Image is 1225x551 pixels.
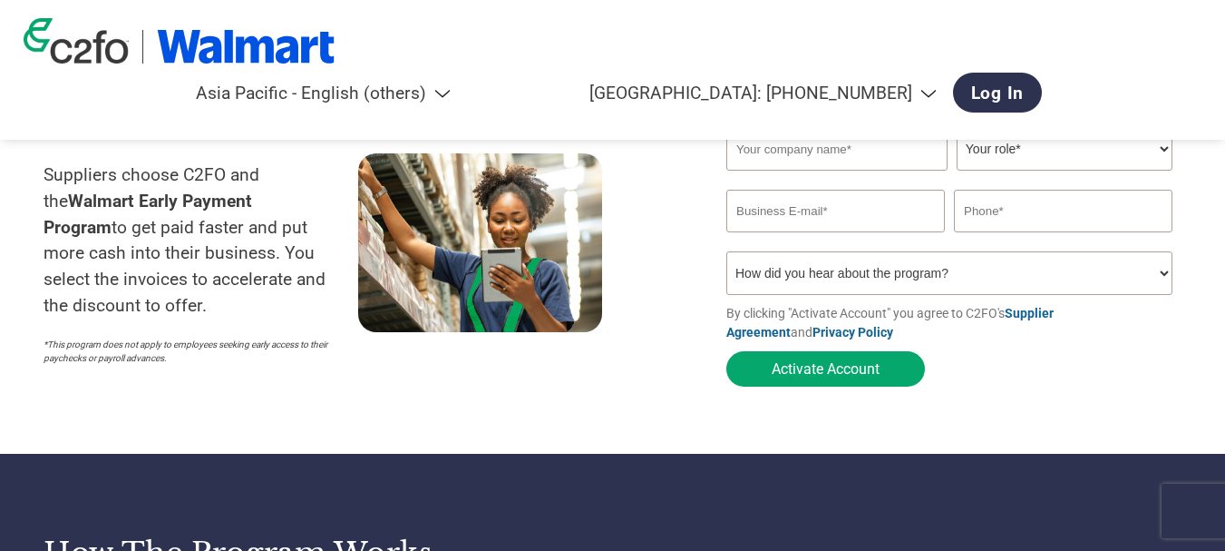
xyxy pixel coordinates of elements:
[954,234,1172,244] div: Inavlid Phone Number
[726,190,945,232] input: Invalid Email format
[157,30,335,64] img: Walmart
[812,325,893,339] a: Privacy Policy
[954,190,1172,232] input: Phone*
[726,351,925,387] button: Activate Account
[44,162,358,320] p: Suppliers choose C2FO and the to get paid faster and put more cash into their business. You selec...
[726,304,1181,342] p: By clicking "Activate Account" you agree to C2FO's and
[957,127,1172,171] select: Title/Role
[24,18,129,64] img: c2fo logo
[726,234,945,244] div: Inavlid Email Address
[726,172,1172,182] div: Invalid company name or company name is too long
[44,338,340,365] p: *This program does not apply to employees seeking early access to their paychecks or payroll adva...
[726,127,948,171] input: Your company name*
[953,73,1043,113] a: Log In
[358,153,602,332] img: supply chain worker
[44,191,252,238] strong: Walmart Early Payment Program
